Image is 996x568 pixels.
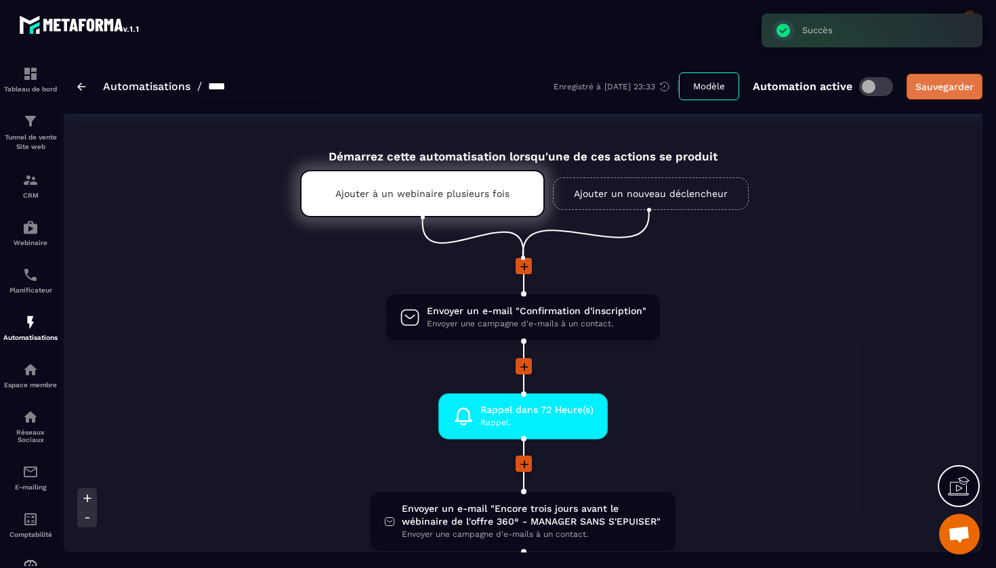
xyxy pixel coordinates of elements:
a: automationsautomationsAutomatisations [3,304,58,351]
button: Modèle [679,72,739,100]
p: Webinaire [3,239,58,246]
p: Comptabilité [3,531,58,538]
img: formation [22,113,39,129]
div: Démarrez cette automatisation lorsqu'une de ces actions se produit [266,134,780,163]
span: Envoyer une campagne d'e-mails à un contact. [402,528,662,541]
p: Automatisations [3,334,58,341]
img: automations [22,362,39,378]
p: Ajouter à un webinaire plusieurs fois [335,188,510,199]
p: Réseaux Sociaux [3,429,58,443]
span: Envoyer une campagne d'e-mails à un contact. [427,318,646,330]
img: arrow [77,83,86,91]
p: Espace membre [3,381,58,389]
a: emailemailE-mailing [3,454,58,501]
span: / [197,80,202,93]
a: accountantaccountantComptabilité [3,501,58,548]
p: CRM [3,192,58,199]
span: Rappel. [480,416,594,429]
button: Sauvegarder [907,74,982,100]
p: Tableau de bord [3,85,58,93]
a: formationformationTableau de bord [3,56,58,103]
p: [DATE] 23:33 [604,82,655,91]
div: Sauvegarder [915,80,974,93]
a: Automatisations [103,80,190,93]
a: schedulerschedulerPlanificateur [3,257,58,304]
img: logo [19,12,141,37]
a: Ouvrir le chat [939,514,980,554]
img: formation [22,172,39,188]
img: formation [22,66,39,82]
span: Envoyer un e-mail "Confirmation d'inscription" [427,305,646,318]
a: automationsautomationsEspace membre [3,351,58,399]
span: Rappel dans 72 Heure(s) [480,403,594,416]
img: accountant [22,511,39,527]
img: scheduler [22,267,39,283]
a: automationsautomationsWebinaire [3,209,58,257]
img: automations [22,314,39,330]
img: automations [22,219,39,236]
a: formationformationTunnel de vente Site web [3,103,58,162]
p: E-mailing [3,483,58,491]
span: Envoyer un e-mail "Encore trois jours avant le wébinaire de l'offre 360° - MANAGER SANS S'EPUISER" [402,502,662,528]
img: email [22,464,39,480]
p: Planificateur [3,286,58,294]
div: Enregistré à [554,81,679,93]
a: Ajouter un nouveau déclencheur [553,177,749,210]
a: formationformationCRM [3,162,58,209]
a: social-networksocial-networkRéseaux Sociaux [3,399,58,454]
p: Tunnel de vente Site web [3,133,58,152]
img: social-network [22,409,39,425]
p: Automation active [753,80,852,93]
